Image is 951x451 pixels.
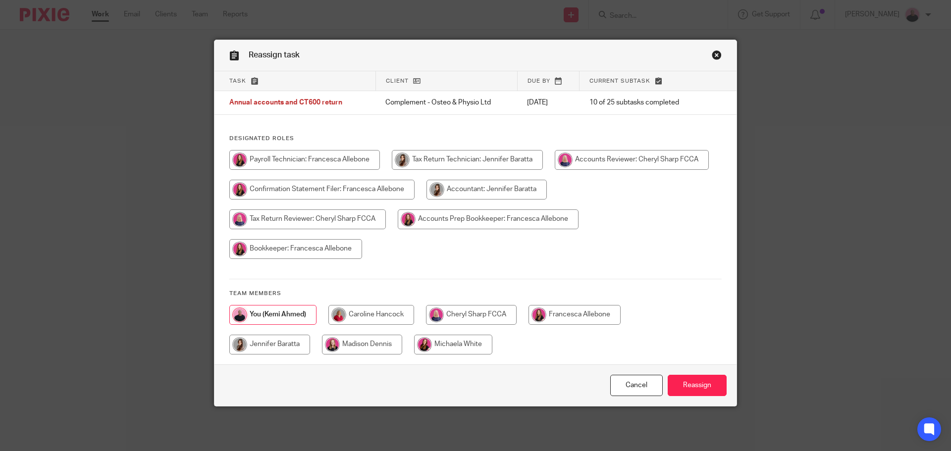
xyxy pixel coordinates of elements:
span: Reassign task [249,51,300,59]
span: Annual accounts and CT600 return [229,100,342,106]
a: Close this dialog window [610,375,663,396]
p: [DATE] [527,98,569,107]
h4: Designated Roles [229,135,722,143]
td: 10 of 25 subtasks completed [580,91,703,115]
a: Close this dialog window [712,50,722,63]
input: Reassign [668,375,727,396]
span: Task [229,78,246,84]
h4: Team members [229,290,722,298]
p: Complement - Osteo & Physio Ltd [385,98,507,107]
span: Due by [528,78,550,84]
span: Client [386,78,409,84]
span: Current subtask [589,78,650,84]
